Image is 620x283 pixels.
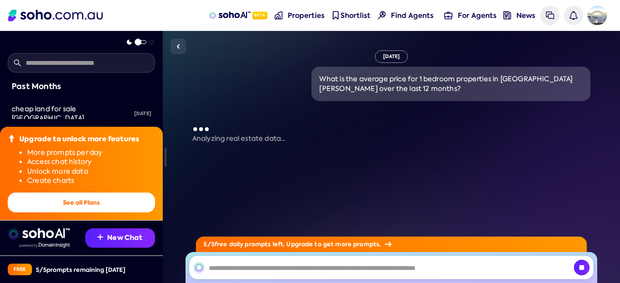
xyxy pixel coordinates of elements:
span: Beta [252,12,267,19]
li: Access chat history [27,157,155,167]
img: Recommendation icon [97,234,103,240]
img: messages icon [546,11,554,19]
li: Create charts [27,176,155,186]
img: Arrow icon [385,242,391,247]
a: Notifications [564,6,583,25]
div: cheap land for sale Victoria [12,104,130,123]
button: Cancel request [574,260,589,275]
span: News [516,11,535,20]
div: Past Months [12,80,151,93]
button: See all Plans [8,193,155,212]
a: cheap land for sale [GEOGRAPHIC_DATA] [8,99,130,129]
img: sohoAI logo [209,12,250,19]
p: Analyzing real estate data... [192,134,591,144]
img: Upgrade icon [8,134,15,142]
span: Properties [288,11,325,20]
div: [DATE] [130,103,155,124]
li: More prompts per day [27,148,155,158]
img: Soho Logo [8,10,103,21]
div: What is the average price for 1 bedroom properties in [GEOGRAPHIC_DATA][PERSON_NAME] over the las... [319,74,583,93]
div: [DATE] [375,50,408,63]
img: Sidebar toggle icon [172,41,184,52]
span: For Agents [458,11,496,20]
img: bell icon [569,11,577,19]
div: 5 / 5 prompts remaining [DATE] [36,266,125,274]
img: Find agents icon [378,11,386,19]
button: New Chat [85,228,155,248]
img: Data provided by Domain Insight [19,243,70,248]
span: Shortlist [341,11,371,20]
img: sohoai logo [8,228,70,240]
img: Avatar of Sy Kaltra [588,6,607,25]
img: news-nav icon [503,11,511,19]
span: cheap land for sale [GEOGRAPHIC_DATA] [12,104,84,123]
img: properties-nav icon [275,11,283,19]
img: shortlist-nav icon [331,11,340,19]
img: Send icon [574,260,589,275]
img: for-agents-nav icon [444,11,452,19]
div: Free [8,264,32,275]
img: SohoAI logo black [193,262,205,273]
div: 5 / 5 free daily prompts left. Upgrade to get more prompts. [196,237,587,252]
li: Unlock more data [27,167,155,177]
a: Messages [540,6,559,25]
span: Find Agents [391,11,434,20]
div: Upgrade to unlock more features [19,134,139,144]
